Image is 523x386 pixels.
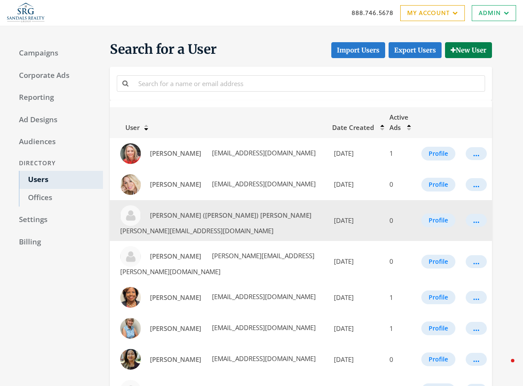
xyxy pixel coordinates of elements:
button: ... [466,147,487,160]
td: [DATE] [327,313,384,344]
span: Search for a User [110,41,217,58]
a: My Account [400,5,465,21]
span: [PERSON_NAME][EMAIL_ADDRESS][PERSON_NAME][DOMAIN_NAME] [120,251,314,276]
img: Christine Ann Jagernauth profile [120,349,141,370]
button: ... [466,214,487,227]
span: [EMAIL_ADDRESS][DOMAIN_NAME] [210,148,316,157]
td: 0 [384,344,416,375]
a: [PERSON_NAME] [144,176,207,192]
span: [PERSON_NAME] [150,355,201,364]
div: ... [473,261,479,262]
td: 0 [384,200,416,241]
input: Search for a name or email address [133,75,485,91]
a: Audiences [10,133,103,151]
div: ... [473,297,479,298]
td: 1 [384,313,416,344]
a: Billing [10,233,103,251]
span: [PERSON_NAME] [150,180,201,188]
img: Amanda Morris profile [120,174,141,195]
span: [EMAIL_ADDRESS][DOMAIN_NAME] [210,292,316,301]
a: Reporting [10,89,103,107]
button: ... [466,322,487,335]
a: Settings [10,211,103,229]
td: 1 [384,138,416,169]
span: [PERSON_NAME] ([PERSON_NAME]) [PERSON_NAME] [150,211,311,219]
a: Ad Designs [10,111,103,129]
span: [PERSON_NAME] [150,149,201,157]
span: [EMAIL_ADDRESS][DOMAIN_NAME] [210,354,316,363]
a: Admin [472,5,516,21]
div: ... [473,359,479,360]
button: ... [466,353,487,366]
button: Import Users [331,42,385,58]
button: Profile [421,178,455,191]
img: Adwerx [7,2,45,24]
a: [PERSON_NAME] [144,352,207,367]
img: Andrea (Kim) Stevens profile [120,205,141,226]
td: [DATE] [327,344,384,375]
span: [EMAIL_ADDRESS][DOMAIN_NAME] [210,179,316,188]
span: [PERSON_NAME] [150,252,201,260]
span: [EMAIL_ADDRESS][DOMAIN_NAME] [210,323,316,332]
a: Corporate Ads [10,67,103,85]
td: 0 [384,241,416,282]
div: ... [473,184,479,185]
a: Users [19,171,103,189]
button: Profile [421,147,455,161]
img: Andrea De La Riva profile [120,246,141,267]
button: Profile [421,321,455,335]
td: 0 [384,169,416,200]
a: [PERSON_NAME] [144,248,207,264]
a: [PERSON_NAME] [144,321,207,337]
td: [DATE] [327,282,384,313]
a: [PERSON_NAME] [144,145,207,161]
a: [PERSON_NAME] [144,290,207,306]
td: 1 [384,282,416,313]
td: [DATE] [327,241,384,282]
button: New User [445,42,492,58]
button: Profile [421,255,455,269]
button: Profile [421,290,455,304]
span: [PERSON_NAME] [150,293,201,302]
div: Directory [10,155,103,171]
button: ... [466,255,487,268]
div: ... [473,153,479,154]
span: [PERSON_NAME][EMAIL_ADDRESS][DOMAIN_NAME] [120,226,274,235]
a: 888.746.5678 [352,8,393,17]
button: Profile [421,352,455,366]
button: ... [466,178,487,191]
div: ... [473,328,479,329]
div: ... [473,220,479,221]
button: Profile [421,213,455,227]
img: Amanda Glass profile [120,143,141,164]
td: [DATE] [327,138,384,169]
a: Campaigns [10,44,103,62]
td: [DATE] [327,169,384,200]
a: Export Users [389,42,442,58]
i: Search for a name or email address [122,80,128,86]
span: Date Created [332,123,374,132]
span: [PERSON_NAME] [150,324,201,333]
iframe: Intercom live chat [494,357,514,377]
img: Antoinette Cummings profile [120,287,141,308]
span: User [115,123,140,132]
a: [PERSON_NAME] ([PERSON_NAME]) [PERSON_NAME] [144,207,317,223]
span: Active Ads [389,113,408,132]
a: Offices [19,189,103,207]
img: Barbara Pluta profile [120,318,141,339]
button: ... [466,291,487,304]
td: [DATE] [327,200,384,241]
